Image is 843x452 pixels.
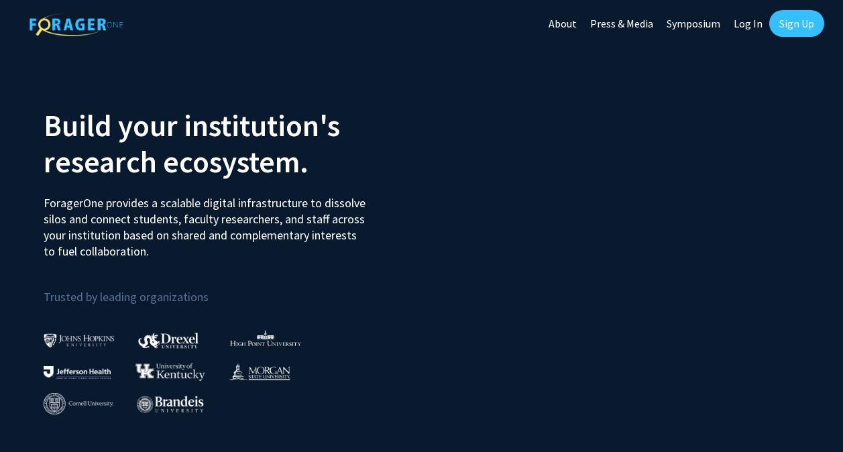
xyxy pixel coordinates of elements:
[44,393,113,415] img: Cornell University
[769,10,824,37] a: Sign Up
[44,333,115,347] img: Johns Hopkins University
[138,333,199,348] img: Drexel University
[44,107,412,180] h2: Build your institution's research ecosystem.
[137,396,204,412] img: Brandeis University
[44,185,368,260] p: ForagerOne provides a scalable digital infrastructure to dissolve silos and connect students, fac...
[135,363,205,381] img: University of Kentucky
[44,270,412,307] p: Trusted by leading organizations
[44,366,111,379] img: Thomas Jefferson University
[230,330,301,346] img: High Point University
[30,13,123,36] img: ForagerOne Logo
[229,363,290,380] img: Morgan State University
